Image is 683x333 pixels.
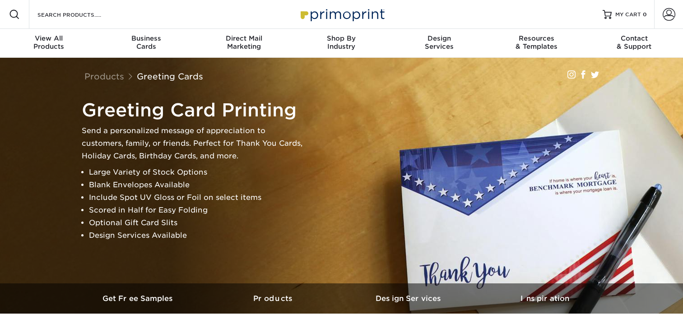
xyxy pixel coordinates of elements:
[477,294,613,303] h3: Inspiration
[89,217,307,229] li: Optional Gift Card Slits
[488,34,585,42] span: Resources
[293,34,390,42] span: Shop By
[137,71,203,81] a: Greeting Cards
[82,125,307,162] p: Send a personalized message of appreciation to customers, family, or friends. Perfect for Thank Y...
[643,11,647,18] span: 0
[98,34,195,42] span: Business
[206,294,342,303] h3: Products
[585,34,683,51] div: & Support
[342,283,477,314] a: Design Services
[89,179,307,191] li: Blank Envelopes Available
[615,11,641,18] span: MY CART
[206,283,342,314] a: Products
[390,34,488,42] span: Design
[98,34,195,51] div: Cards
[195,29,293,58] a: Direct MailMarketing
[89,204,307,217] li: Scored in Half for Easy Folding
[89,166,307,179] li: Large Variety of Stock Options
[297,5,387,24] img: Primoprint
[89,229,307,242] li: Design Services Available
[84,71,124,81] a: Products
[195,34,293,42] span: Direct Mail
[488,29,585,58] a: Resources& Templates
[390,34,488,51] div: Services
[293,34,390,51] div: Industry
[390,29,488,58] a: DesignServices
[488,34,585,51] div: & Templates
[585,34,683,42] span: Contact
[477,283,613,314] a: Inspiration
[98,29,195,58] a: BusinessCards
[82,99,307,121] h1: Greeting Card Printing
[37,9,125,20] input: SEARCH PRODUCTS.....
[71,283,206,314] a: Get Free Samples
[342,294,477,303] h3: Design Services
[89,191,307,204] li: Include Spot UV Gloss or Foil on select items
[585,29,683,58] a: Contact& Support
[293,29,390,58] a: Shop ByIndustry
[71,294,206,303] h3: Get Free Samples
[195,34,293,51] div: Marketing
